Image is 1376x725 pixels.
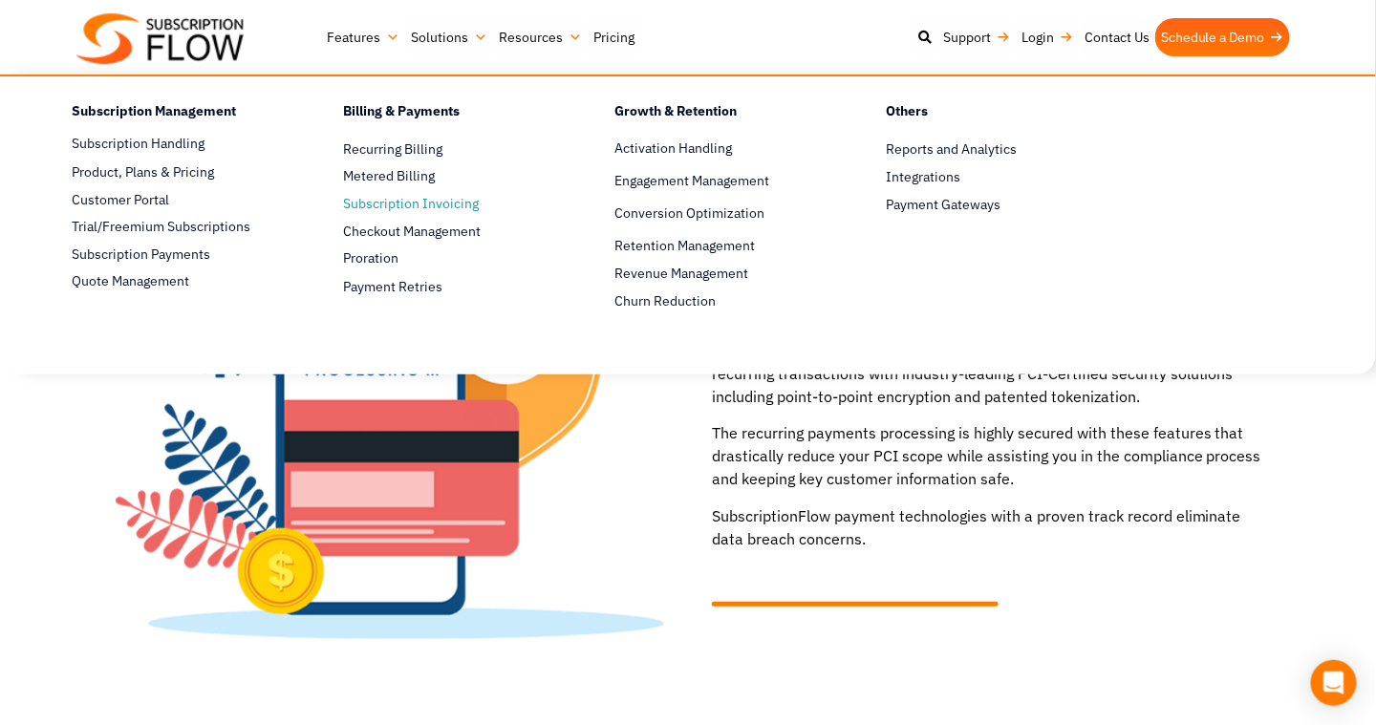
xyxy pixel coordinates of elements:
a: Solutions [405,18,493,56]
a: Checkout Management [343,221,548,244]
a: Subscription Payments [72,243,276,266]
a: Subscription Handling [72,133,276,156]
h4: Billing & Payments [343,100,548,128]
a: Customer Portal [72,188,276,211]
img: Payment-processing-&-dunning-management [116,181,664,639]
span: Product, Plans & Pricing [72,162,214,182]
a: Features [321,18,405,56]
a: Support [937,18,1016,56]
span: Customer Portal [72,190,169,210]
a: Login [1016,18,1079,56]
a: Metered Billing [343,165,548,188]
a: Contact Us [1079,18,1155,56]
a: Retention Management [614,235,819,258]
p: SubscriptionFlow payment technologies with a proven track record eliminate data breach concerns. [712,504,1261,550]
span: Retention Management [614,236,755,256]
a: Proration [343,247,548,270]
span: Integrations [886,167,960,187]
img: Subscriptionflow [76,13,244,64]
span: Revenue Management [614,264,748,284]
p: The recurring payments processing is highly secured with these features that drastically reduce y... [712,421,1261,490]
a: Activation Handling [614,138,819,160]
span: Recurring Billing [343,139,442,160]
a: Resources [493,18,588,56]
h4: Others [886,100,1090,128]
a: Integrations [886,165,1090,188]
a: Product, Plans & Pricing [72,160,276,183]
a: Payment Retries [343,275,548,298]
span: Reports and Analytics [886,139,1017,160]
span: Checkout Management [343,222,481,242]
a: Reports and Analytics [886,138,1090,160]
span: Payment Retries [343,277,442,297]
h4: Growth & Retention [614,100,819,128]
a: Recurring Billing [343,138,548,160]
a: Pricing [588,18,640,56]
a: Schedule a Demo [1155,18,1290,56]
span: Subscription Payments [72,245,210,265]
a: Payment Gateways [886,193,1090,216]
div: Open Intercom Messenger [1311,660,1357,706]
span: Churn Reduction [614,291,716,311]
a: Conversion Optimization [614,203,819,225]
h4: Subscription Management [72,100,276,128]
span: Payment Gateways [886,195,1000,215]
a: Churn Reduction [614,289,819,312]
a: Quote Management [72,270,276,293]
a: Engagement Management [614,170,819,193]
a: Subscription Invoicing [343,193,548,216]
a: Revenue Management [614,262,819,285]
a: Trial/Freemium Subscriptions [72,216,276,239]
